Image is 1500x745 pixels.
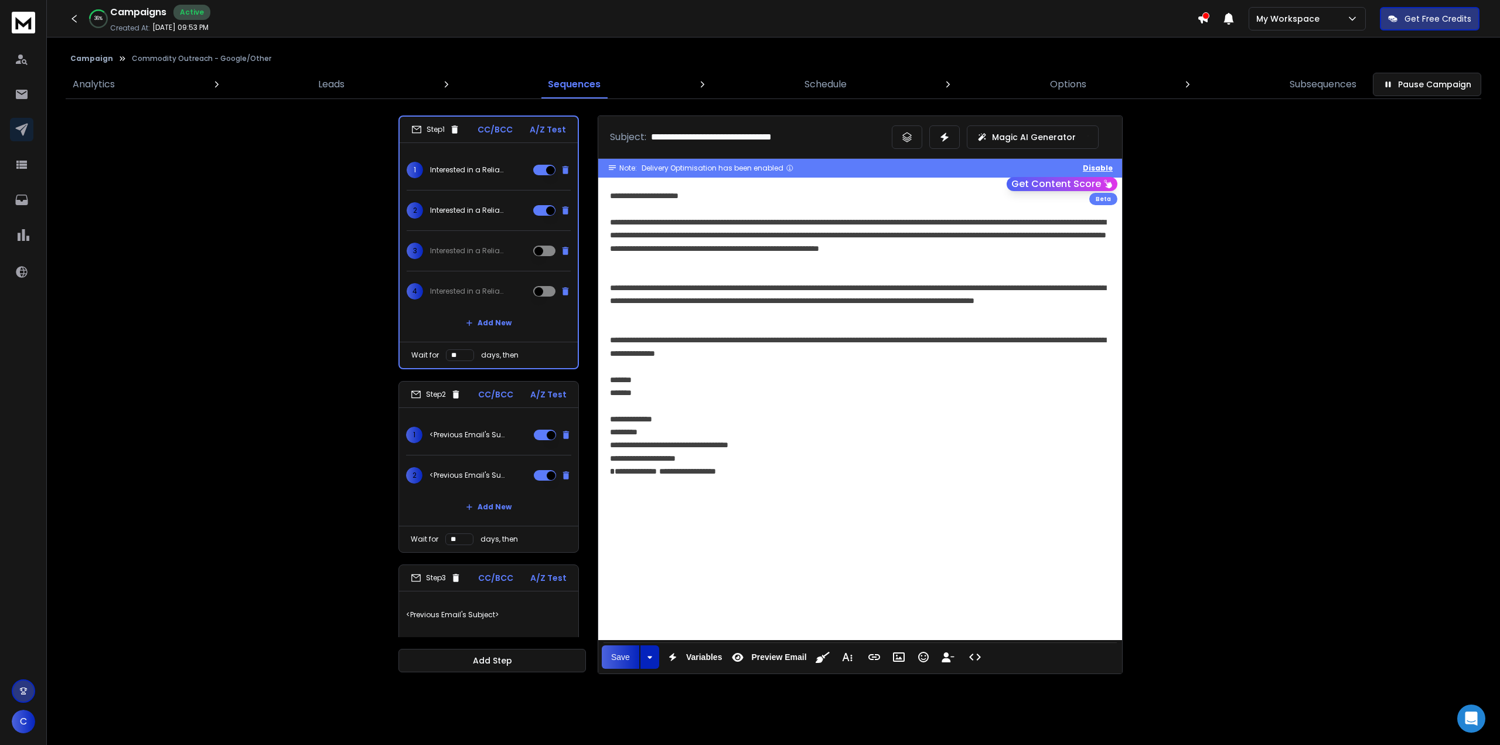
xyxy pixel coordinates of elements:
a: Options [1043,70,1093,98]
button: Get Free Credits [1380,7,1479,30]
li: Step3CC/BCCA/Z Test<Previous Email's Subject>Add New [398,564,579,662]
p: CC/BCC [478,572,513,584]
p: days, then [481,351,519,360]
span: 1 [406,427,422,443]
div: Active [173,5,210,20]
a: Leads [311,70,352,98]
div: Delivery Optimisation has been enabled [642,164,794,173]
button: Add New [456,311,521,335]
p: days, then [480,535,518,544]
p: Subsequences [1290,77,1356,91]
p: Get Free Credits [1404,13,1471,25]
p: <Previous Email's Subject> [406,598,571,631]
img: logo [12,12,35,33]
p: Analytics [73,77,115,91]
div: Step 2 [411,389,461,400]
p: Magic AI Generator [992,131,1076,143]
a: Schedule [797,70,854,98]
button: Disable [1083,164,1113,173]
p: Interested in a Reliable Supplier? [430,246,505,256]
button: Add New [456,495,521,519]
button: Code View [964,645,986,669]
button: Campaign [70,54,113,63]
p: <Previous Email's Subject> [429,430,504,440]
button: Clean HTML [812,645,834,669]
button: Emoticons [912,645,935,669]
h1: Campaigns [110,5,166,19]
p: Interested in a Reliable Supplier? [430,165,505,175]
button: Save [602,645,639,669]
span: 1 [407,162,423,178]
span: Variables [684,652,725,662]
button: Magic AI Generator [967,125,1099,149]
span: Preview Email [749,652,809,662]
button: Add New [456,631,521,655]
p: CC/BCC [478,124,513,135]
button: Add Step [398,649,586,672]
span: 2 [406,467,422,484]
p: A/Z Test [530,389,567,400]
p: Created At: [110,23,150,33]
p: <Previous Email's Subject> [429,471,504,480]
div: Step 1 [411,124,460,135]
span: 3 [407,243,423,259]
p: Schedule [804,77,847,91]
button: Insert Unsubscribe Link [937,645,959,669]
div: Open Intercom Messenger [1457,705,1485,733]
p: Interested in a Reliable Supplier? [430,287,505,296]
p: My Workspace [1256,13,1324,25]
div: Beta [1089,193,1117,205]
p: Interested in a Reliable Supplier? [430,206,505,215]
li: Step2CC/BCCA/Z Test1<Previous Email's Subject>2<Previous Email's Subject>Add NewWait fordays, then [398,381,579,553]
button: C [12,710,35,733]
span: Note: [619,164,637,173]
button: Variables [662,645,725,669]
p: Options [1050,77,1086,91]
p: Wait for [411,535,438,544]
button: More Text [836,645,858,669]
p: Commodity Outreach - Google/Other [132,54,271,63]
span: 4 [407,283,423,300]
button: Get Content Score [1007,177,1117,191]
p: [DATE] 09:53 PM [152,23,209,32]
p: 36 % [94,15,103,22]
button: Pause Campaign [1373,73,1481,96]
li: Step1CC/BCCA/Z Test1Interested in a Reliable Supplier?2Interested in a Reliable Supplier?3Interes... [398,115,579,369]
span: 2 [407,202,423,219]
p: A/Z Test [530,572,567,584]
button: Insert Image (Ctrl+P) [888,645,910,669]
p: A/Z Test [530,124,566,135]
a: Analytics [66,70,122,98]
p: Wait for [411,351,439,360]
p: Sequences [548,77,601,91]
p: Subject: [610,130,646,144]
p: CC/BCC [478,389,513,400]
a: Subsequences [1283,70,1363,98]
div: Step 3 [411,573,461,583]
button: Preview Email [727,645,809,669]
button: Insert Link (Ctrl+K) [863,645,885,669]
p: Leads [318,77,345,91]
a: Sequences [541,70,608,98]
